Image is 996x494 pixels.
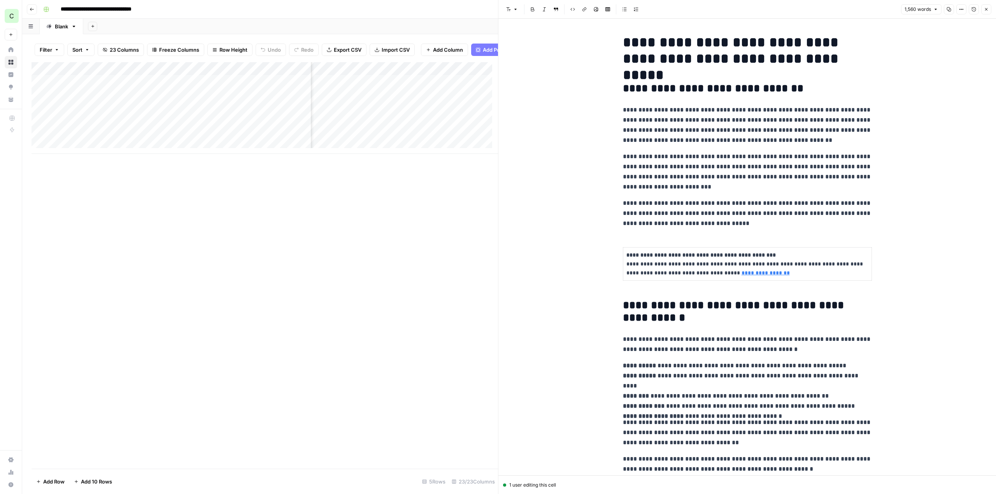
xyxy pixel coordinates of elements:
[905,6,931,13] span: 1,560 words
[32,475,69,488] button: Add Row
[301,46,314,54] span: Redo
[5,466,17,478] a: Usage
[5,81,17,93] a: Opportunities
[901,4,942,14] button: 1,560 words
[370,44,415,56] button: Import CSV
[5,93,17,106] a: Your Data
[40,46,52,54] span: Filter
[433,46,463,54] span: Add Column
[147,44,204,56] button: Freeze Columns
[9,11,14,21] span: C
[419,475,449,488] div: 5 Rows
[219,46,247,54] span: Row Height
[67,44,95,56] button: Sort
[5,478,17,491] button: Help + Support
[268,46,281,54] span: Undo
[69,475,117,488] button: Add 10 Rows
[471,44,530,56] button: Add Power Agent
[322,44,366,56] button: Export CSV
[503,482,991,489] div: 1 user editing this cell
[5,44,17,56] a: Home
[382,46,410,54] span: Import CSV
[421,44,468,56] button: Add Column
[98,44,144,56] button: 23 Columns
[35,44,64,56] button: Filter
[159,46,199,54] span: Freeze Columns
[289,44,319,56] button: Redo
[5,68,17,81] a: Insights
[334,46,361,54] span: Export CSV
[43,478,65,485] span: Add Row
[483,46,525,54] span: Add Power Agent
[449,475,498,488] div: 23/23 Columns
[55,23,68,30] div: Blank
[40,19,83,34] a: Blank
[81,478,112,485] span: Add 10 Rows
[5,454,17,466] a: Settings
[207,44,253,56] button: Row Height
[5,6,17,26] button: Workspace: Chris's Workspace
[110,46,139,54] span: 23 Columns
[72,46,82,54] span: Sort
[5,56,17,68] a: Browse
[256,44,286,56] button: Undo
